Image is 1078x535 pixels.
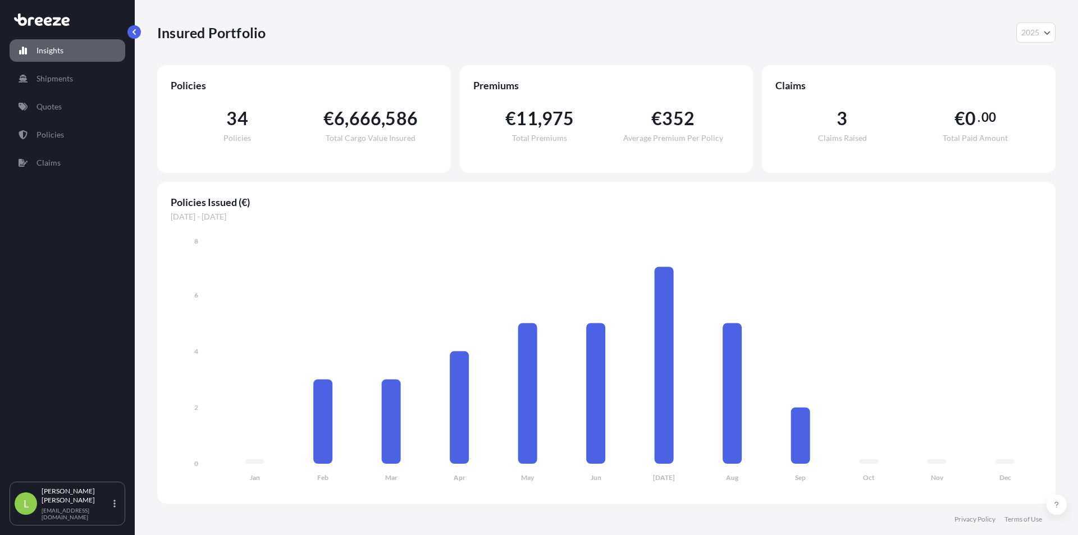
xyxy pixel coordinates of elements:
span: Average Premium Per Policy [623,134,723,142]
span: Policies Issued (€) [171,195,1042,209]
tspan: Oct [863,473,875,482]
span: Policies [171,79,437,92]
a: Claims [10,152,125,174]
p: [PERSON_NAME] [PERSON_NAME] [42,487,111,505]
span: 0 [965,109,976,127]
span: 11 [516,109,537,127]
span: , [345,109,349,127]
a: Shipments [10,67,125,90]
tspan: Dec [999,473,1011,482]
tspan: 8 [194,237,198,245]
span: Policies [223,134,251,142]
span: € [954,109,965,127]
span: , [538,109,542,127]
tspan: Jun [591,473,601,482]
span: € [505,109,516,127]
tspan: Jan [250,473,260,482]
span: € [651,109,662,127]
span: Total Paid Amount [943,134,1008,142]
tspan: [DATE] [653,473,675,482]
p: [EMAIL_ADDRESS][DOMAIN_NAME] [42,507,111,520]
p: Insights [36,45,63,56]
span: , [381,109,385,127]
a: Quotes [10,95,125,118]
tspan: Sep [795,473,806,482]
tspan: Mar [385,473,398,482]
span: Claims Raised [818,134,867,142]
span: Total Premiums [512,134,567,142]
span: € [323,109,334,127]
span: 2025 [1021,27,1039,38]
tspan: 4 [194,347,198,355]
span: Total Cargo Value Insured [326,134,415,142]
p: Quotes [36,101,62,112]
p: Claims [36,157,61,168]
tspan: Feb [317,473,328,482]
tspan: Apr [454,473,465,482]
tspan: 6 [194,291,198,299]
tspan: 2 [194,403,198,411]
span: L [24,498,29,509]
span: 6 [334,109,345,127]
span: [DATE] - [DATE] [171,211,1042,222]
span: Premiums [473,79,740,92]
span: 666 [349,109,382,127]
tspan: Nov [931,473,944,482]
span: Claims [775,79,1042,92]
span: 352 [662,109,695,127]
tspan: May [521,473,535,482]
a: Privacy Policy [954,515,995,524]
p: Policies [36,129,64,140]
a: Insights [10,39,125,62]
span: . [977,113,980,122]
span: 586 [385,109,418,127]
p: Shipments [36,73,73,84]
span: 3 [837,109,847,127]
p: Insured Portfolio [157,24,266,42]
button: Year Selector [1016,22,1056,43]
a: Terms of Use [1004,515,1042,524]
span: 34 [226,109,248,127]
a: Policies [10,124,125,146]
tspan: 0 [194,459,198,468]
span: 00 [981,113,996,122]
span: 975 [542,109,574,127]
tspan: Aug [726,473,739,482]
